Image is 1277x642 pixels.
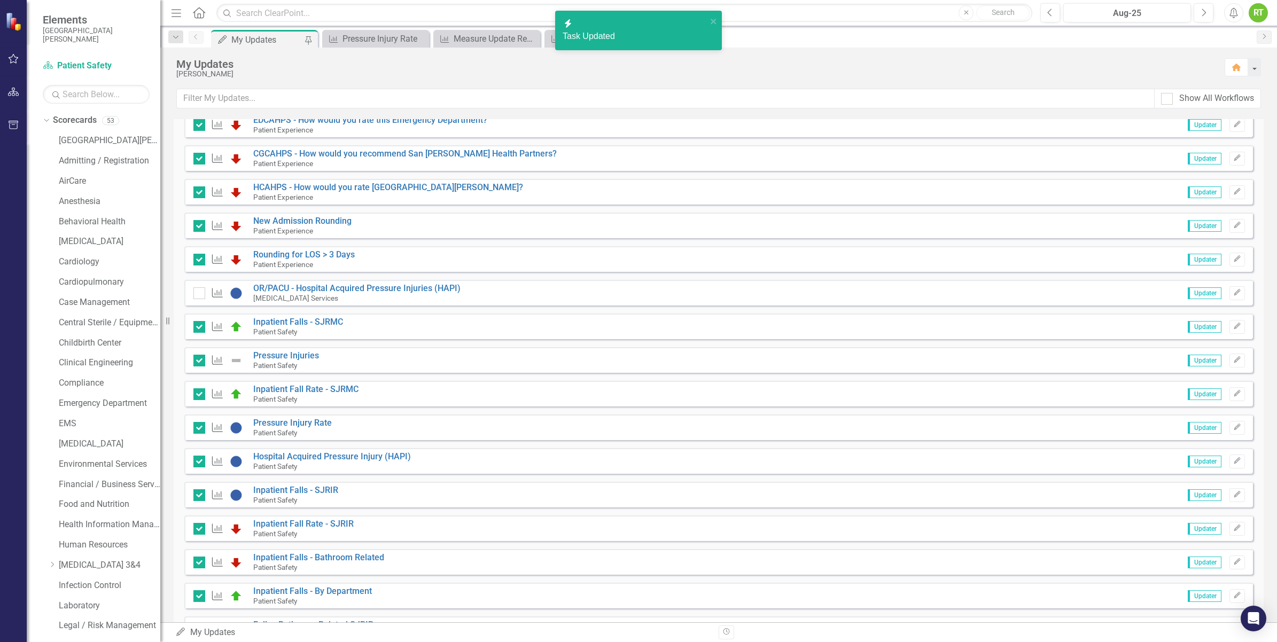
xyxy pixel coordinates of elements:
img: Below Plan [230,152,243,165]
img: Not Defined [230,354,243,367]
div: Pressure Injury Rate [342,32,426,45]
a: Case Management [59,296,160,309]
a: Pressure Injury Rate [253,418,332,428]
a: Inpatient Falls - SJRIR [253,485,338,495]
a: Pressure Injury Rate [325,32,426,45]
a: Rounding for LOS > 3 Days [253,249,355,260]
small: Patient Safety [253,428,297,437]
a: EDCAHPS - How would you rate this Emergency Department? [253,115,487,125]
div: My Updates [175,627,711,639]
a: Admitting / Registration [59,155,160,167]
span: Updater [1188,557,1221,568]
div: My Updates [231,33,302,46]
div: 53 [102,116,119,125]
a: Inpatient Fall Rate - SJRMC [253,384,359,394]
a: Inpatient Falls - Bathroom Related [253,552,384,562]
img: No Information [230,489,243,502]
span: Updater [1188,220,1221,232]
small: Patient Safety [253,496,297,504]
a: [GEOGRAPHIC_DATA][PERSON_NAME] [59,135,160,147]
div: [PERSON_NAME] [176,70,1214,78]
a: [MEDICAL_DATA] 3&4 [59,559,160,571]
small: Patient Safety [253,462,297,471]
a: Compliance [59,377,160,389]
a: Central Sterile / Equipment Distribution [59,317,160,329]
a: Anesthesia [59,195,160,208]
div: Measure Update Report [454,32,538,45]
span: Updater [1188,186,1221,198]
span: Elements [43,13,150,26]
small: Patient Experience [253,159,313,168]
small: Patient Safety [253,327,297,336]
a: Infection Control [59,580,160,592]
a: Pressure Injuries [253,350,319,361]
a: Behavioral Health [59,216,160,228]
a: CGCAHPS - How would you recommend San [PERSON_NAME] Health Partners? [253,148,557,159]
button: close [710,15,718,27]
a: Scorecards [53,114,97,127]
input: Search Below... [43,85,150,104]
img: No Information [230,287,243,300]
input: Filter My Updates... [176,89,1155,108]
img: On Target [230,388,243,401]
span: Updater [1188,254,1221,265]
div: Task Updated [563,30,707,43]
a: Childbirth Center [59,337,160,349]
button: RT [1249,3,1268,22]
a: EMS [59,418,160,430]
small: [MEDICAL_DATA] Services [253,294,338,302]
small: Patient Safety [253,597,297,605]
small: Patient Safety [253,361,297,370]
a: Inpatient Falls - By Department [253,586,372,596]
a: Cardiopulmonary [59,276,160,288]
a: Inpatient Falls - SJRMC [253,317,343,327]
a: HCAHPS - How would you rate [GEOGRAPHIC_DATA][PERSON_NAME]? [253,182,523,192]
img: On Target [230,320,243,333]
a: Inpatient Fall Rate - SJRIR [253,519,354,529]
input: Search ClearPoint... [216,4,1032,22]
span: Updater [1188,119,1221,131]
span: Updater [1188,388,1221,400]
a: Clinical Engineering [59,357,160,369]
img: Below Plan [230,556,243,569]
small: Patient Experience [253,126,313,134]
img: Below Plan [230,220,243,232]
span: Updater [1188,523,1221,535]
a: Food and Nutrition [59,498,160,511]
img: ClearPoint Strategy [5,12,24,31]
a: New Admission Rounding [253,216,352,226]
span: Updater [1188,355,1221,366]
a: Patient Safety [43,60,150,72]
a: OR/PACU - Hospital Acquired Pressure Injuries (HAPI) [253,283,461,293]
img: On Target [230,590,243,602]
small: Patient Safety [253,563,297,571]
span: Search [992,8,1015,17]
span: Updater [1188,590,1221,602]
a: Health Information Management [59,519,160,531]
a: Hospital Acquired Pressure Injury (HAPI) [253,451,411,461]
a: Cardiology [59,256,160,268]
small: Patient Experience [253,193,313,201]
a: Legal / Risk Management [59,620,160,632]
span: Updater [1188,287,1221,299]
img: No Information [230,421,243,434]
img: Below Plan [230,253,243,266]
span: Updater [1188,422,1221,434]
div: Show All Workflows [1179,92,1254,105]
small: Patient Experience [253,226,313,235]
img: Below Plan [230,186,243,199]
small: Patient Safety [253,395,297,403]
div: Aug-25 [1067,7,1187,20]
a: Emergency Department [59,397,160,410]
small: Patient Experience [253,260,313,269]
span: Updater [1188,321,1221,333]
img: No Information [230,455,243,468]
a: Inpatient Falls - By Department [547,32,649,45]
a: Human Resources [59,539,160,551]
a: [MEDICAL_DATA] [59,236,160,248]
a: Environmental Services [59,458,160,471]
a: AirCare [59,175,160,187]
a: Financial / Business Services [59,479,160,491]
button: Search [976,5,1030,20]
